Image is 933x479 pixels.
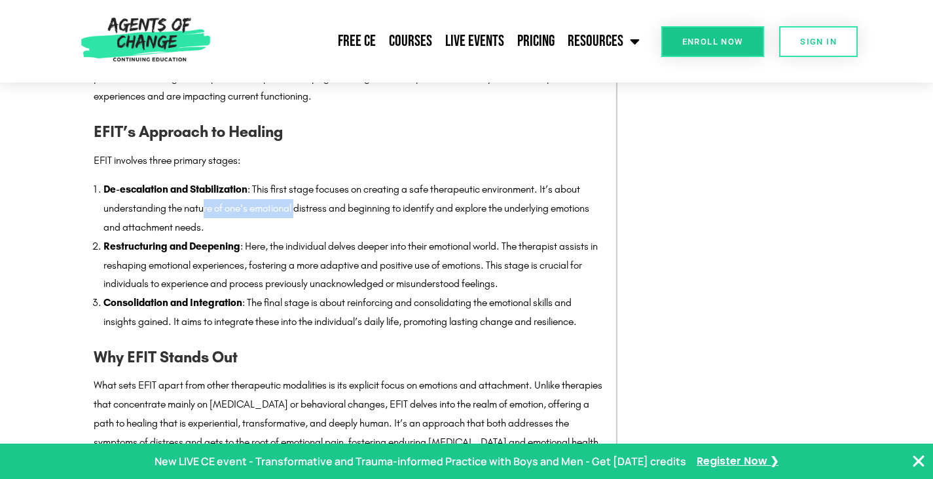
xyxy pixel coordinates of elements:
a: Resources [561,25,646,58]
a: Live Events [439,25,511,58]
li: : The final stage is about reinforcing and consolidating the emotional skills and insights gained... [103,294,603,332]
nav: Menu [216,25,646,58]
a: SIGN IN [779,26,858,57]
p: New LIVE CE event - Transformative and Trauma-informed Practice with Boys and Men - Get [DATE] cr... [155,452,686,471]
li: : Here, the individual delves deeper into their emotional world. The therapist assists in reshapi... [103,237,603,294]
a: Free CE [331,25,382,58]
strong: Restructuring and Deepening [103,240,240,252]
p: EFIT involves three primary stages: [94,151,603,170]
h3: Why EFIT Stands Out [94,345,603,370]
a: Register Now ❯ [697,452,778,471]
h3: EFIT’s Approach to Healing [94,119,603,144]
a: Courses [382,25,439,58]
strong: Consolidation and Integration [103,296,242,309]
p: What sets EFIT apart from other therapeutic modalities is its explicit focus on emotions and atta... [94,376,603,451]
span: SIGN IN [800,37,837,46]
a: Pricing [511,25,561,58]
a: Enroll Now [661,26,764,57]
button: Close Banner [911,453,926,469]
span: Enroll Now [682,37,743,46]
strong: De-escalation and Stabilization [103,183,247,195]
li: : This first stage focuses on creating a safe therapeutic environment. It’s about understanding t... [103,180,603,237]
